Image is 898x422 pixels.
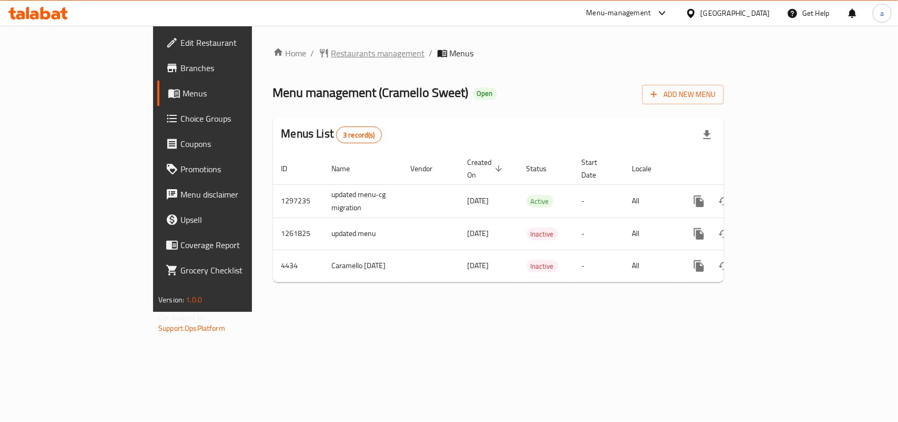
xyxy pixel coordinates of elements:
td: - [573,250,624,282]
span: Name [332,162,364,175]
a: Branches [157,55,303,81]
button: Change Status [712,189,737,214]
a: Upsell [157,207,303,232]
button: more [687,189,712,214]
td: - [573,184,624,218]
td: All [624,250,678,282]
h2: Menus List [281,126,382,143]
span: Get support on: [158,311,207,325]
span: [DATE] [468,259,489,272]
a: Menus [157,81,303,106]
button: Change Status [712,221,737,247]
span: Coverage Report [180,239,295,251]
span: Add New Menu [651,88,715,101]
span: 1.0.0 [186,293,202,307]
div: Export file [694,122,720,148]
a: Promotions [157,156,303,182]
span: Menu disclaimer [180,188,295,201]
button: Change Status [712,253,737,279]
button: more [687,221,712,247]
td: updated menu [324,218,402,250]
td: updated menu-cg migration [324,184,402,218]
span: Status [527,162,561,175]
nav: breadcrumb [273,47,724,60]
span: ID [281,162,301,175]
a: Restaurants management [319,47,425,60]
a: Support.OpsPlatform [158,321,225,335]
div: Total records count [336,126,382,143]
span: Start Date [582,156,611,181]
span: Vendor [411,162,447,175]
span: Open [473,89,497,98]
div: Menu-management [587,7,651,19]
th: Actions [678,153,796,185]
span: 3 record(s) [337,130,381,140]
span: Version: [158,293,184,307]
td: All [624,184,678,218]
span: Upsell [180,213,295,226]
span: Menus [183,87,295,100]
span: Branches [180,62,295,74]
span: Inactive [527,228,558,240]
td: - [573,218,624,250]
div: Inactive [527,260,558,272]
table: enhanced table [273,153,796,282]
button: Add New Menu [642,85,724,104]
li: / [429,47,433,60]
span: Created On [468,156,506,181]
td: All [624,218,678,250]
a: Coverage Report [157,232,303,258]
span: Grocery Checklist [180,264,295,277]
span: Active [527,195,553,208]
div: Open [473,87,497,100]
span: Choice Groups [180,112,295,125]
span: Edit Restaurant [180,36,295,49]
span: Coupons [180,138,295,150]
span: [DATE] [468,194,489,208]
a: Grocery Checklist [157,258,303,283]
div: Inactive [527,228,558,240]
a: Coupons [157,131,303,156]
span: Inactive [527,260,558,272]
button: more [687,253,712,279]
span: Menus [450,47,474,60]
li: / [311,47,315,60]
span: Promotions [180,163,295,175]
td: Caramello [DATE] [324,250,402,282]
span: Menu management ( Cramello Sweet ) [273,81,469,104]
a: Choice Groups [157,106,303,131]
span: Restaurants management [331,47,425,60]
a: Edit Restaurant [157,30,303,55]
span: [DATE] [468,227,489,240]
span: Locale [632,162,665,175]
span: a [880,7,884,19]
a: Menu disclaimer [157,182,303,207]
div: [GEOGRAPHIC_DATA] [701,7,770,19]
